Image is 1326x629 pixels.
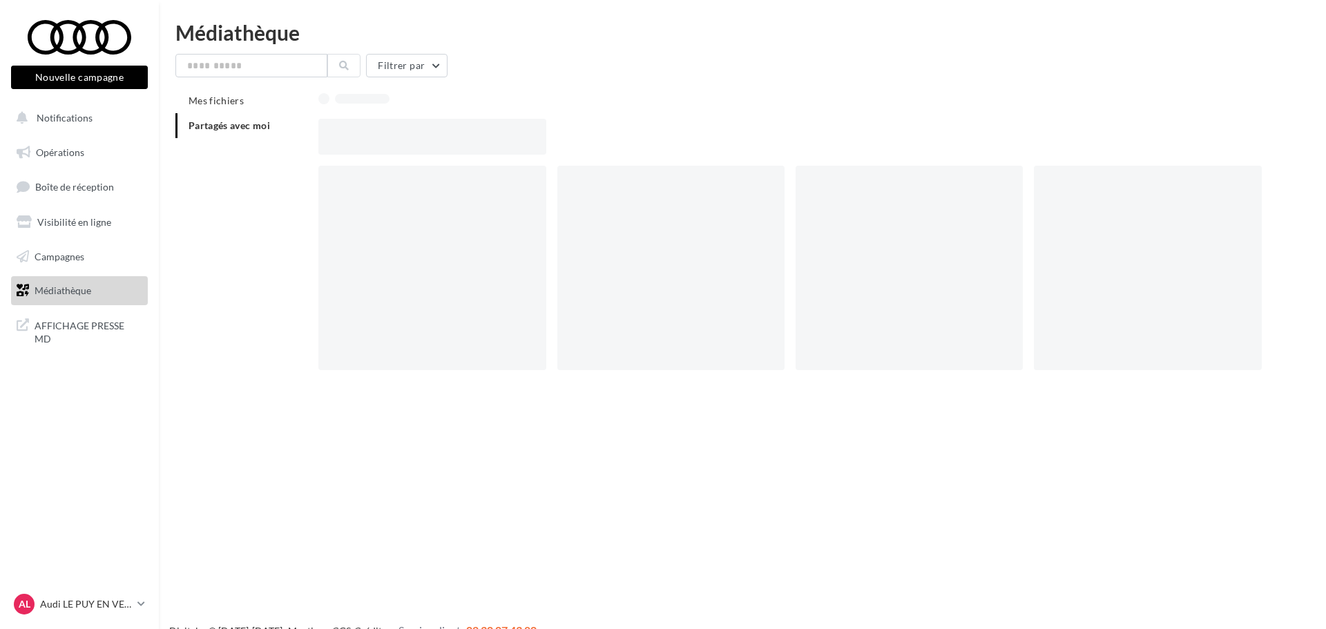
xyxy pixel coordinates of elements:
span: Opérations [36,146,84,158]
a: AL Audi LE PUY EN VELAY [11,591,148,617]
span: Mes fichiers [189,95,244,106]
a: AFFICHAGE PRESSE MD [8,311,151,351]
span: Campagnes [35,250,84,262]
button: Filtrer par [366,54,448,77]
a: Visibilité en ligne [8,208,151,237]
span: Médiathèque [35,284,91,296]
span: Visibilité en ligne [37,216,111,228]
span: Notifications [37,112,93,124]
a: Médiathèque [8,276,151,305]
span: AL [19,597,30,611]
a: Opérations [8,138,151,167]
button: Notifications [8,104,145,133]
p: Audi LE PUY EN VELAY [40,597,132,611]
span: AFFICHAGE PRESSE MD [35,316,142,346]
a: Boîte de réception [8,172,151,202]
a: Campagnes [8,242,151,271]
div: Médiathèque [175,22,1309,43]
button: Nouvelle campagne [11,66,148,89]
span: Boîte de réception [35,181,114,193]
span: Partagés avec moi [189,119,270,131]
